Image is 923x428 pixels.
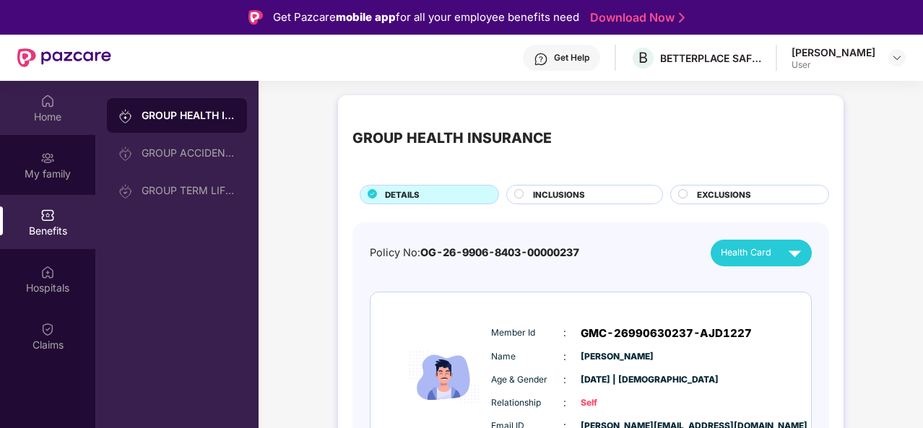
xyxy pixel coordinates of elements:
span: DETAILS [385,188,420,201]
span: Age & Gender [491,373,563,387]
strong: mobile app [336,10,396,24]
img: svg+xml;base64,PHN2ZyB3aWR0aD0iMjAiIGhlaWdodD0iMjAiIHZpZXdCb3g9IjAgMCAyMCAyMCIgZmlsbD0ibm9uZSIgeG... [118,109,133,123]
div: Policy No: [370,245,579,261]
img: New Pazcare Logo [17,48,111,67]
span: Relationship [491,396,563,410]
span: INCLUSIONS [533,188,585,201]
div: GROUP ACCIDENTAL INSURANCE [142,147,235,159]
img: svg+xml;base64,PHN2ZyB3aWR0aD0iMjAiIGhlaWdodD0iMjAiIHZpZXdCb3g9IjAgMCAyMCAyMCIgZmlsbD0ibm9uZSIgeG... [118,147,133,161]
img: Logo [248,10,263,25]
div: GROUP HEALTH INSURANCE [142,108,235,123]
img: svg+xml;base64,PHN2ZyB4bWxucz0iaHR0cDovL3d3dy53My5vcmcvMjAwMC9zdmciIHZpZXdCb3g9IjAgMCAyNCAyNCIgd2... [782,240,807,266]
span: [DATE] | [DEMOGRAPHIC_DATA] [581,373,653,387]
a: Download Now [590,10,680,25]
span: : [563,372,566,388]
span: OG-26-9906-8403-00000237 [420,246,579,258]
span: : [563,395,566,411]
span: EXCLUSIONS [697,188,751,201]
img: svg+xml;base64,PHN2ZyBpZD0iQ2xhaW0iIHhtbG5zPSJodHRwOi8vd3d3LnczLm9yZy8yMDAwL3N2ZyIgd2lkdGg9IjIwIi... [40,322,55,336]
img: svg+xml;base64,PHN2ZyB3aWR0aD0iMjAiIGhlaWdodD0iMjAiIHZpZXdCb3g9IjAgMCAyMCAyMCIgZmlsbD0ibm9uZSIgeG... [40,151,55,165]
div: User [792,59,875,71]
div: BETTERPLACE SAFETY SOLUTIONS PRIVATE LIMITED [660,51,761,65]
span: Member Id [491,326,563,340]
img: svg+xml;base64,PHN2ZyB3aWR0aD0iMjAiIGhlaWdodD0iMjAiIHZpZXdCb3g9IjAgMCAyMCAyMCIgZmlsbD0ibm9uZSIgeG... [118,184,133,198]
div: Get Help [554,52,589,64]
img: svg+xml;base64,PHN2ZyBpZD0iQmVuZWZpdHMiIHhtbG5zPSJodHRwOi8vd3d3LnczLm9yZy8yMDAwL3N2ZyIgd2lkdGg9Ij... [40,208,55,222]
span: Name [491,350,563,364]
span: : [563,349,566,364]
div: [PERSON_NAME] [792,45,875,59]
span: Self [581,396,653,410]
img: svg+xml;base64,PHN2ZyBpZD0iSGVscC0zMngzMiIgeG1sbnM9Imh0dHA6Ly93d3cudzMub3JnLzIwMDAvc3ZnIiB3aWR0aD... [534,52,548,66]
span: Health Card [721,245,771,260]
span: GMC-26990630237-AJD1227 [581,325,752,342]
img: Stroke [679,10,685,25]
span: B [638,49,648,66]
div: GROUP HEALTH INSURANCE [352,127,552,149]
div: Get Pazcare for all your employee benefits need [273,9,579,26]
span: [PERSON_NAME] [581,350,653,364]
div: GROUP TERM LIFE INSURANCE [142,185,235,196]
img: svg+xml;base64,PHN2ZyBpZD0iSG9tZSIgeG1sbnM9Imh0dHA6Ly93d3cudzMub3JnLzIwMDAvc3ZnIiB3aWR0aD0iMjAiIG... [40,94,55,108]
img: svg+xml;base64,PHN2ZyBpZD0iSG9zcGl0YWxzIiB4bWxucz0iaHR0cDovL3d3dy53My5vcmcvMjAwMC9zdmciIHdpZHRoPS... [40,265,55,279]
img: svg+xml;base64,PHN2ZyBpZD0iRHJvcGRvd24tMzJ4MzIiIHhtbG5zPSJodHRwOi8vd3d3LnczLm9yZy8yMDAwL3N2ZyIgd2... [891,52,903,64]
button: Health Card [711,240,812,266]
span: : [563,325,566,341]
